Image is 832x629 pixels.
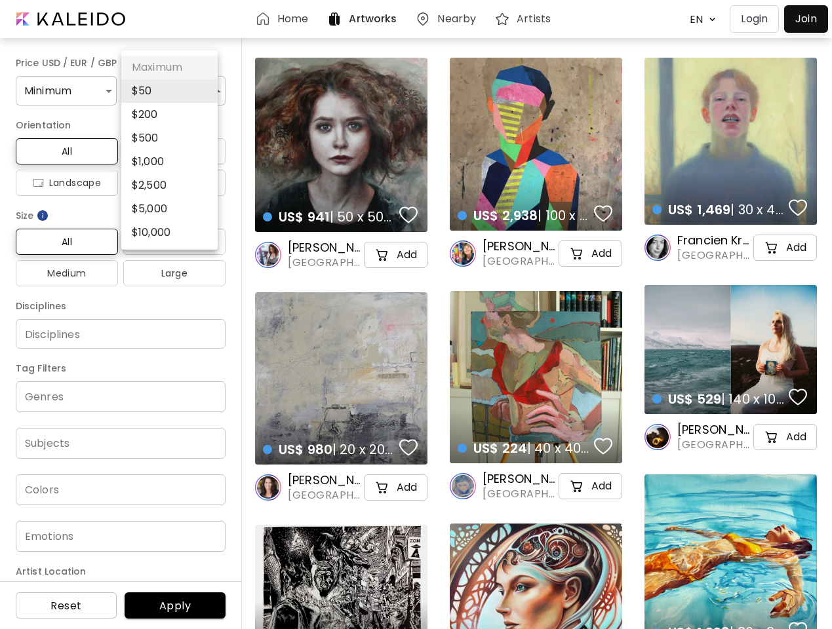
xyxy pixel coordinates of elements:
li: $ 5,000 [121,197,218,221]
li: $ 2,500 [121,174,218,197]
li: $ 500 [121,126,218,150]
li: $ 1,000 [121,150,218,174]
li: $ 50 [121,79,218,103]
li: $ 10,000 [121,221,218,244]
li: $ 200 [121,103,218,126]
